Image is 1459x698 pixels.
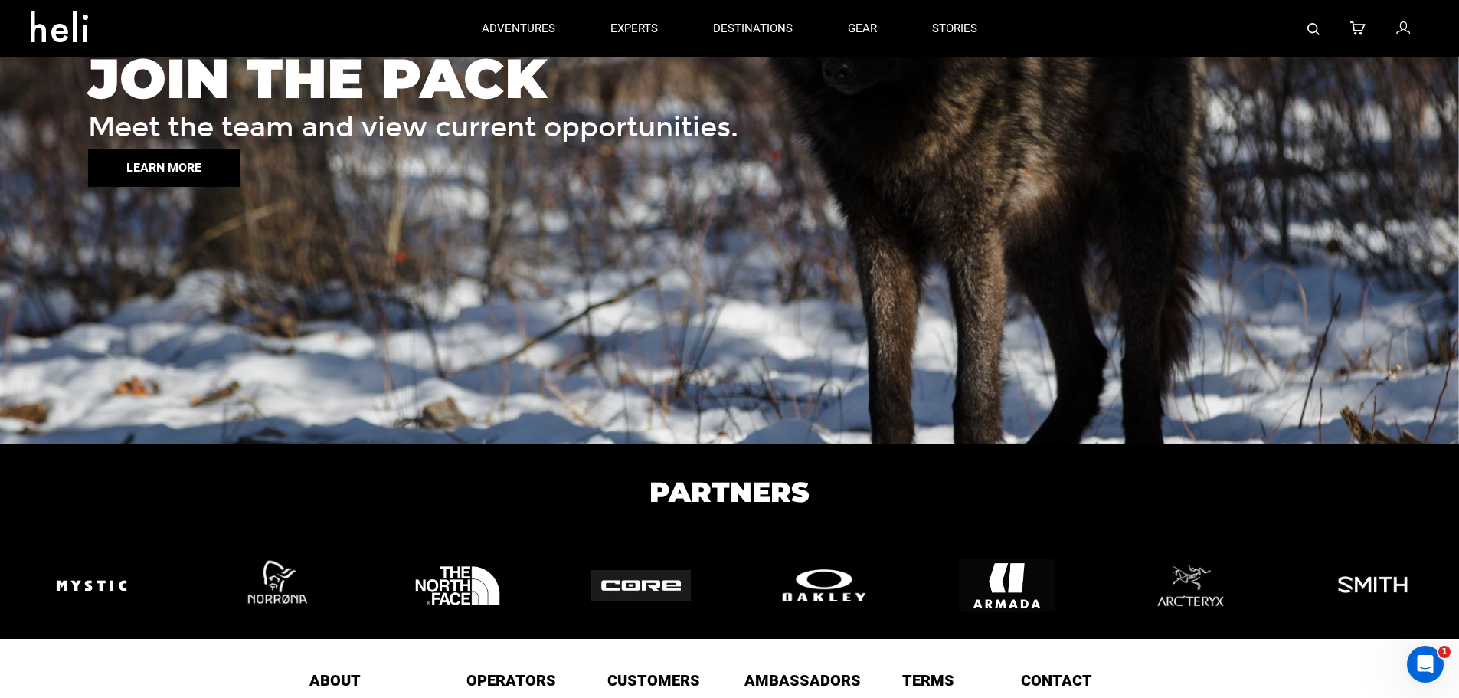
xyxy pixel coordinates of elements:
[610,21,658,37] p: experts
[1438,646,1451,658] span: 1
[88,149,240,187] button: LEARN MORE
[1325,538,1421,634] img: logo
[88,149,1448,187] a: LEARN MORE
[44,538,139,634] img: logo
[227,538,322,634] img: logo
[309,671,361,690] span: About
[410,538,505,634] img: logo
[744,671,861,690] span: Ambassadors
[713,21,793,37] p: destinations
[1307,23,1320,35] img: search-bar-icon.svg
[591,570,691,601] img: logo
[482,21,555,37] p: adventures
[1021,671,1092,690] span: Contact
[959,538,1055,634] img: logo
[607,671,700,690] span: Customers
[88,51,1448,106] h1: JOIN THE PACK
[1407,646,1444,683] iframe: Intercom live chat
[902,671,954,690] span: Terms
[1142,538,1238,634] img: logo
[466,671,556,690] span: Operators
[774,565,874,605] img: logo
[88,113,1448,141] p: Meet the team and view current opportunities.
